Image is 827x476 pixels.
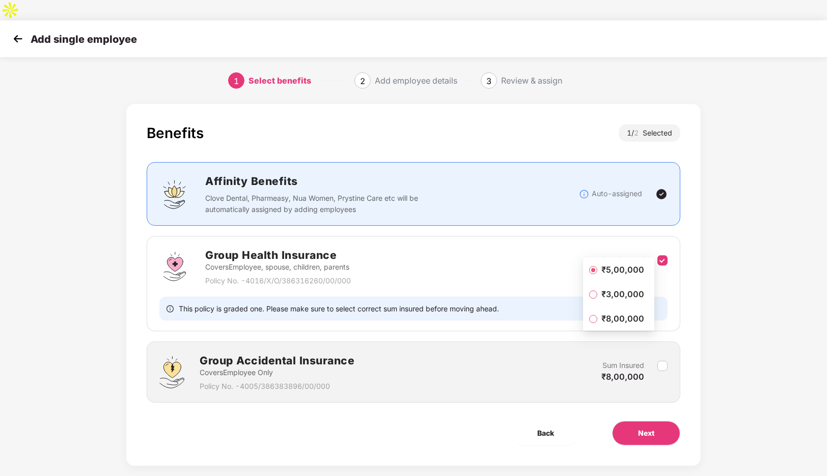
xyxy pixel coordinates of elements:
p: Add single employee [31,33,137,45]
span: 2 [360,76,365,86]
p: Covers Employee, spouse, children, parents [205,261,351,273]
div: Select benefits [249,72,311,89]
img: svg+xml;base64,PHN2ZyBpZD0iR3JvdXBfSGVhbHRoX0luc3VyYW5jZSIgZGF0YS1uYW1lPSJHcm91cCBIZWFsdGggSW5zdX... [159,251,190,282]
span: ₹3,00,000 [597,288,648,300]
span: ₹8,00,000 [597,313,648,324]
p: Covers Employee Only [200,367,354,378]
span: Back [537,428,554,439]
p: Policy No. - 4016/X/O/386316260/00/000 [205,275,351,286]
span: info-circle [167,304,174,313]
button: Back [512,421,580,445]
p: Auto-assigned [592,188,642,199]
span: 2 [634,128,643,137]
img: svg+xml;base64,PHN2ZyBpZD0iSW5mb18tXzMyeDMyIiBkYXRhLW5hbWU9IkluZm8gLSAzMngzMiIgeG1sbnM9Imh0dHA6Ly... [579,189,589,199]
h2: Group Health Insurance [205,247,351,263]
p: Sum Insured [602,360,644,371]
div: Add employee details [375,72,457,89]
div: Review & assign [501,72,562,89]
div: Benefits [147,124,204,142]
img: svg+xml;base64,PHN2ZyB4bWxucz0iaHR0cDovL3d3dy53My5vcmcvMjAwMC9zdmciIHdpZHRoPSI0OS4zMjEiIGhlaWdodD... [159,356,184,388]
span: This policy is graded one. Please make sure to select correct sum insured before moving ahead. [179,304,499,313]
p: Sum Insured [602,254,644,266]
button: Next [612,421,680,445]
div: 1 / Selected [619,124,680,142]
p: Clove Dental, Pharmeasy, Nua Women, Prystine Care etc will be automatically assigned by adding em... [205,193,425,215]
img: svg+xml;base64,PHN2ZyB4bWxucz0iaHR0cDovL3d3dy53My5vcmcvMjAwMC9zdmciIHdpZHRoPSIzMCIgaGVpZ2h0PSIzMC... [10,31,25,46]
img: svg+xml;base64,PHN2ZyBpZD0iQWZmaW5pdHlfQmVuZWZpdHMiIGRhdGEtbmFtZT0iQWZmaW5pdHkgQmVuZWZpdHMiIHhtbG... [159,179,190,209]
span: ₹5,00,000 [597,264,648,275]
p: Policy No. - 4005/386383896/00/000 [200,381,354,392]
h2: Affinity Benefits [205,173,571,190]
span: Next [638,428,654,439]
h2: Group Accidental Insurance [200,352,354,369]
span: 3 [486,76,491,86]
img: svg+xml;base64,PHN2ZyBpZD0iVGljay0yNHgyNCIgeG1sbnM9Imh0dHA6Ly93d3cudzMub3JnLzIwMDAvc3ZnIiB3aWR0aD... [655,188,668,200]
span: ₹8,00,000 [601,372,644,382]
span: 1 [234,76,239,86]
